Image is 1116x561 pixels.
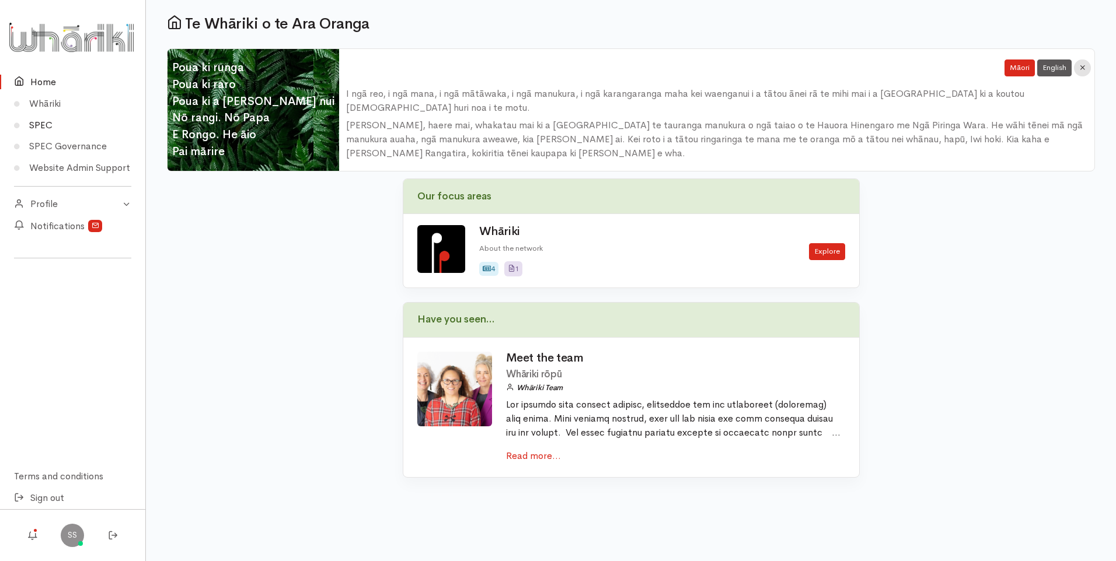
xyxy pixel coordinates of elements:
a: Whāriki [479,224,520,239]
p: [PERSON_NAME], haere mai, whakatau mai ki a [GEOGRAPHIC_DATA] te tauranga manukura o ngā taiao o ... [346,118,1087,160]
a: Explore [809,243,845,260]
p: I ngā reo, i ngā mana, i ngā mātāwaka, i ngā manukura, i ngā karangaranga maha kei waenganui i a ... [346,87,1087,115]
a: Read more... [506,450,561,462]
div: Our focus areas [403,179,859,214]
h1: Te Whāriki o te Ara Oranga [167,14,1095,33]
button: English [1037,59,1072,76]
div: Have you seen... [403,303,859,338]
a: SS [61,524,84,547]
button: Māori [1005,59,1035,76]
img: Whariki%20Icon_Icon_Tile.png [417,225,465,273]
iframe: LinkedIn Embedded Content [72,274,73,275]
span: Poua ki runga Poua ki raro Poua ki a [PERSON_NAME] nui Nō rangi. Nō Papa E Rongo. He āio Pai mārire [168,55,339,165]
